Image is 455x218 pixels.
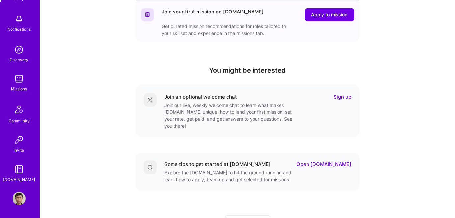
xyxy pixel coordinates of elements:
a: User Avatar [11,192,27,205]
img: bell [13,12,26,26]
div: Join your first mission on [DOMAIN_NAME] [162,8,264,21]
div: Discovery [10,56,29,63]
div: Join our live, weekly welcome chat to learn what makes [DOMAIN_NAME] unique, how to land your fir... [165,102,296,129]
div: Some tips to get started at [DOMAIN_NAME] [165,161,271,168]
div: Explore the [DOMAIN_NAME] to hit the ground running and learn how to apply, team up and get selec... [165,169,296,183]
img: teamwork [13,72,26,85]
img: Invite [13,133,26,147]
a: Sign up [334,93,352,100]
div: Join an optional welcome chat [165,93,237,100]
div: Get curated mission recommendations for roles tailored to your skillset and experience in the mis... [162,23,294,36]
button: Apply to mission [305,8,354,21]
div: Notifications [8,26,31,33]
img: Website [145,12,150,17]
div: Community [9,117,30,124]
img: Community [11,102,27,117]
img: guide book [13,163,26,176]
div: Missions [11,85,27,92]
div: Invite [14,147,24,154]
span: Apply to mission [311,12,348,18]
a: Open [DOMAIN_NAME] [297,161,352,168]
img: User Avatar [13,192,26,205]
img: Details [147,165,153,170]
div: [DOMAIN_NAME] [3,176,35,183]
h4: You might be interested [136,66,360,74]
img: Comment [147,97,153,103]
img: discovery [13,43,26,56]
